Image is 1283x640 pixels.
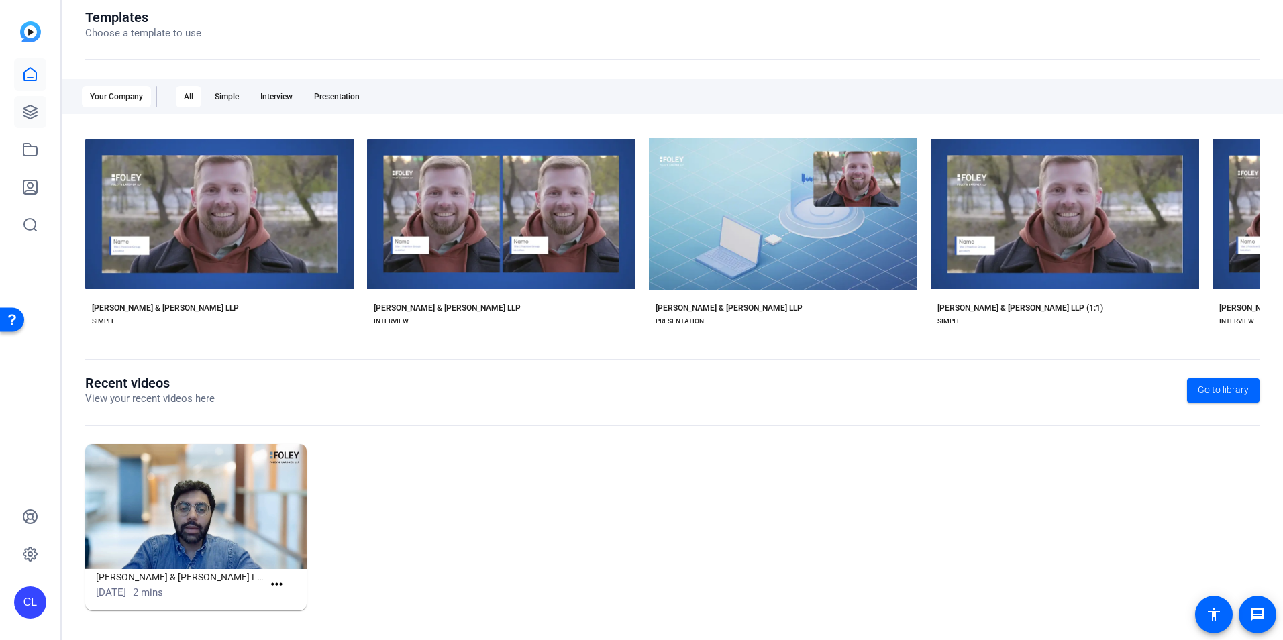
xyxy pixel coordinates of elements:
span: Go to library [1198,383,1249,397]
div: INTERVIEW [1219,316,1254,327]
div: Simple [207,86,247,107]
img: blue-gradient.svg [20,21,41,42]
div: SIMPLE [92,316,115,327]
div: All [176,86,201,107]
div: [PERSON_NAME] & [PERSON_NAME] LLP (1:1) [937,303,1103,313]
mat-icon: more_horiz [268,576,285,593]
h1: Recent videos [85,375,215,391]
div: Interview [252,86,301,107]
div: [PERSON_NAME] & [PERSON_NAME] LLP [92,303,239,313]
img: Foley & Lardner LLP Simple (32688) [85,444,307,569]
span: [DATE] [96,586,126,598]
div: INTERVIEW [374,316,409,327]
span: 2 mins [133,586,163,598]
h1: Templates [85,9,201,25]
div: Your Company [82,86,151,107]
div: CL [14,586,46,619]
p: Choose a template to use [85,25,201,41]
p: View your recent videos here [85,391,215,407]
div: Presentation [306,86,368,107]
div: [PERSON_NAME] & [PERSON_NAME] LLP [374,303,521,313]
div: SIMPLE [937,316,961,327]
mat-icon: accessibility [1206,606,1222,623]
a: Go to library [1187,378,1260,403]
h1: [PERSON_NAME] & [PERSON_NAME] LLP Simple (32688) [96,569,263,585]
div: PRESENTATION [656,316,704,327]
div: [PERSON_NAME] & [PERSON_NAME] LLP [656,303,803,313]
mat-icon: message [1249,606,1266,623]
